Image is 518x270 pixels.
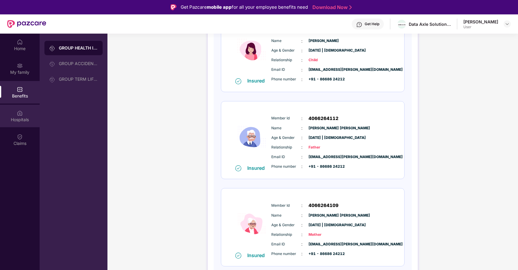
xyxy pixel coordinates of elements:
[235,78,241,84] img: svg+xml;base64,PHN2ZyB4bWxucz0iaHR0cDovL3d3dy53My5vcmcvMjAwMC9zdmciIHdpZHRoPSIxNiIgaGVpZ2h0PSIxNi...
[309,202,339,209] span: 4066264109
[301,231,303,238] span: :
[301,222,303,228] span: :
[312,4,350,10] a: Download Now
[49,76,55,82] img: svg+xml;base64,PHN2ZyB3aWR0aD0iMjAiIGhlaWdodD0iMjAiIHZpZXdCb3g9IjAgMCAyMCAyMCIgZmlsbD0ibm9uZSIgeG...
[301,212,303,219] span: :
[247,78,268,84] div: Insured
[247,252,268,258] div: Insured
[309,115,339,122] span: 4066264112
[17,134,23,140] img: svg+xml;base64,PHN2ZyBpZD0iQ2xhaW0iIHhtbG5zPSJodHRwOi8vd3d3LnczLm9yZy8yMDAwL3N2ZyIgd2lkdGg9IjIwIi...
[17,110,23,116] img: svg+xml;base64,PHN2ZyBpZD0iSG9zcGl0YWxzIiB4bWxucz0iaHR0cDovL3d3dy53My5vcmcvMjAwMC9zdmciIHdpZHRoPS...
[271,145,301,150] span: Relationship
[271,154,301,160] span: Email ID
[309,164,339,169] span: +91 - 86686 24212
[271,57,301,63] span: Relationship
[309,67,339,73] span: [EMAIL_ADDRESS][PERSON_NAME][DOMAIN_NAME]
[301,125,303,131] span: :
[505,22,510,26] img: svg+xml;base64,PHN2ZyBpZD0iRHJvcGRvd24tMzJ4MzIiIHhtbG5zPSJodHRwOi8vd3d3LnczLm9yZy8yMDAwL3N2ZyIgd2...
[271,213,301,218] span: Name
[365,22,379,26] div: Get Help
[301,115,303,122] span: :
[59,77,98,82] div: GROUP TERM LIFE INSURANCE
[235,253,241,259] img: svg+xml;base64,PHN2ZyB4bWxucz0iaHR0cDovL3d3dy53My5vcmcvMjAwMC9zdmciIHdpZHRoPSIxNiIgaGVpZ2h0PSIxNi...
[234,196,270,252] img: icon
[170,4,176,10] img: Logo
[234,109,270,165] img: icon
[207,4,232,10] strong: mobile app
[17,39,23,45] img: svg+xml;base64,PHN2ZyBpZD0iSG9tZSIgeG1sbnM9Imh0dHA6Ly93d3cudzMub3JnLzIwMDAvc3ZnIiB3aWR0aD0iMjAiIG...
[49,61,55,67] img: svg+xml;base64,PHN2ZyB3aWR0aD0iMjAiIGhlaWdodD0iMjAiIHZpZXdCb3g9IjAgMCAyMCAyMCIgZmlsbD0ibm9uZSIgeG...
[309,232,339,238] span: Mother
[49,45,55,51] img: svg+xml;base64,PHN2ZyB3aWR0aD0iMjAiIGhlaWdodD0iMjAiIHZpZXdCb3g9IjAgMCAyMCAyMCIgZmlsbD0ibm9uZSIgeG...
[309,241,339,247] span: [EMAIL_ADDRESS][PERSON_NAME][DOMAIN_NAME]
[301,38,303,44] span: :
[356,22,362,28] img: svg+xml;base64,PHN2ZyBpZD0iSGVscC0zMngzMiIgeG1sbnM9Imh0dHA6Ly93d3cudzMub3JnLzIwMDAvc3ZnIiB3aWR0aD...
[271,222,301,228] span: Age & Gender
[271,135,301,141] span: Age & Gender
[301,241,303,247] span: :
[309,76,339,82] span: +91 - 86686 24212
[397,23,406,26] img: WhatsApp%20Image%202022-10-27%20at%2012.58.27.jpeg
[181,4,308,11] div: Get Pazcare for all your employee benefits need
[235,165,241,171] img: svg+xml;base64,PHN2ZyB4bWxucz0iaHR0cDovL3d3dy53My5vcmcvMjAwMC9zdmciIHdpZHRoPSIxNiIgaGVpZ2h0PSIxNi...
[271,203,301,208] span: Member Id
[301,57,303,64] span: :
[59,45,98,51] div: GROUP HEALTH INSURANCE
[271,232,301,238] span: Relationship
[301,250,303,257] span: :
[309,135,339,141] span: [DATE] | [DEMOGRAPHIC_DATA]
[301,47,303,54] span: :
[271,38,301,44] span: Name
[17,63,23,69] img: svg+xml;base64,PHN2ZyB3aWR0aD0iMjAiIGhlaWdodD0iMjAiIHZpZXdCb3g9IjAgMCAyMCAyMCIgZmlsbD0ibm9uZSIgeG...
[271,241,301,247] span: Email ID
[309,48,339,53] span: [DATE] | [DEMOGRAPHIC_DATA]
[301,163,303,170] span: :
[247,165,268,171] div: Insured
[271,115,301,121] span: Member Id
[309,213,339,218] span: [PERSON_NAME] [PERSON_NAME]
[309,145,339,150] span: Father
[463,25,498,29] div: User
[7,20,46,28] img: New Pazcare Logo
[271,67,301,73] span: Email ID
[271,164,301,169] span: Phone number
[309,222,339,228] span: [DATE] | [DEMOGRAPHIC_DATA]
[309,57,339,63] span: Child
[271,125,301,131] span: Name
[17,86,23,92] img: svg+xml;base64,PHN2ZyBpZD0iQmVuZWZpdHMiIHhtbG5zPSJodHRwOi8vd3d3LnczLm9yZy8yMDAwL3N2ZyIgd2lkdGg9Ij...
[309,154,339,160] span: [EMAIL_ADDRESS][PERSON_NAME][DOMAIN_NAME]
[301,134,303,141] span: :
[271,48,301,53] span: Age & Gender
[301,76,303,83] span: :
[463,19,498,25] div: [PERSON_NAME]
[59,61,98,66] div: GROUP ACCIDENTAL INSURANCE
[301,67,303,73] span: :
[309,38,339,44] span: [PERSON_NAME]
[409,21,451,27] div: Data Axle Solutions Private Limited
[349,4,352,10] img: Stroke
[301,154,303,160] span: :
[301,202,303,209] span: :
[271,251,301,257] span: Phone number
[309,251,339,257] span: +91 - 86686 24212
[309,125,339,131] span: [PERSON_NAME] [PERSON_NAME]
[301,144,303,151] span: :
[234,22,270,78] img: icon
[271,76,301,82] span: Phone number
